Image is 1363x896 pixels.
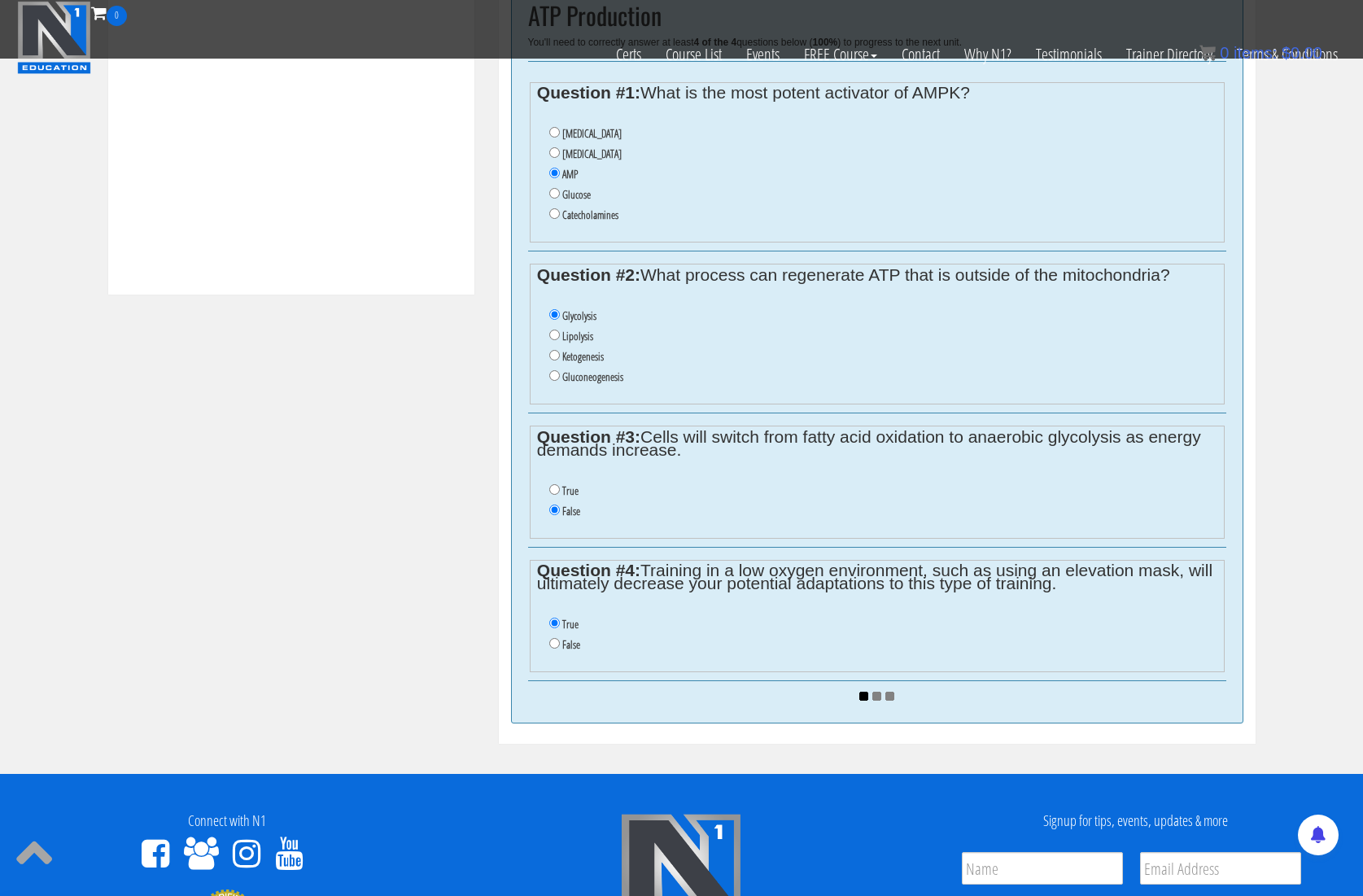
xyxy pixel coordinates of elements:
a: Contact [889,26,952,83]
strong: Question #1: [537,83,640,102]
span: $ [1282,44,1291,62]
label: [MEDICAL_DATA] [562,127,622,140]
legend: Cells will switch from fatty acid oxidation to anaerobic glycolysis as energy demands increase. [537,431,1217,457]
img: ajax_loader.gif [859,692,894,701]
label: AMP [562,168,578,181]
a: Certs [604,26,653,83]
label: Lipolysis [562,330,593,343]
a: 0 [91,2,127,24]
h4: Signup for tips, events, updates & more [921,813,1351,829]
img: icon11.png [1199,45,1216,61]
label: [MEDICAL_DATA] [562,147,622,160]
a: Terms & Conditions [1225,26,1350,83]
strong: Question #4: [537,561,640,579]
h4: Connect with N1 [12,813,442,829]
span: 0 [1220,44,1229,62]
a: 0 items: $0.00 [1199,44,1322,62]
label: Glucose [562,188,591,201]
span: items: [1234,44,1277,62]
bdi: 0.00 [1282,44,1322,62]
label: True [562,618,579,631]
legend: What is the most potent activator of AMPK? [537,86,1217,99]
label: True [562,484,579,497]
img: n1-education [17,1,91,74]
a: FREE Course [792,26,889,83]
label: Ketogenesis [562,350,604,363]
label: False [562,638,580,651]
input: Email Address [1140,852,1301,885]
legend: Training in a low oxygen environment, such as using an elevation mask, will ultimately decrease y... [537,564,1217,590]
span: 0 [107,6,127,26]
a: Testimonials [1024,26,1114,83]
input: Name [962,852,1123,885]
label: Catecholamines [562,208,618,221]
label: Gluconeogenesis [562,370,623,383]
a: Why N1? [952,26,1024,83]
a: Trainer Directory [1114,26,1225,83]
label: False [562,505,580,518]
legend: What process can regenerate ATP that is outside of the mitochondria? [537,269,1217,282]
label: Glycolysis [562,309,596,322]
strong: Question #2: [537,265,640,284]
a: Events [734,26,792,83]
a: Course List [653,26,734,83]
strong: Question #3: [537,427,640,446]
